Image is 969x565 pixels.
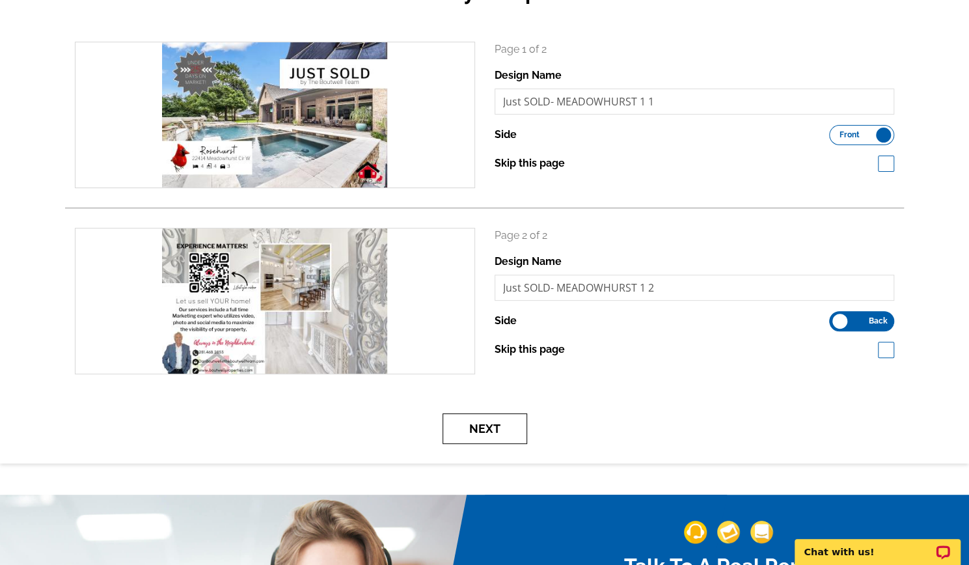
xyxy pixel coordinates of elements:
label: Side [495,313,517,329]
img: support-img-2.png [717,521,740,544]
span: Front [839,131,860,138]
input: File Name [495,275,895,301]
label: Skip this page [495,156,565,171]
img: support-img-3_1.png [750,521,773,544]
p: Page 1 of 2 [495,42,895,57]
label: Design Name [495,68,562,83]
label: Design Name [495,254,562,269]
button: Next [443,413,527,444]
iframe: LiveChat chat widget [786,524,969,565]
img: support-img-1.png [684,521,707,544]
input: File Name [495,89,895,115]
label: Side [495,127,517,143]
span: Back [868,318,887,324]
label: Skip this page [495,342,565,357]
p: Page 2 of 2 [495,228,895,243]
